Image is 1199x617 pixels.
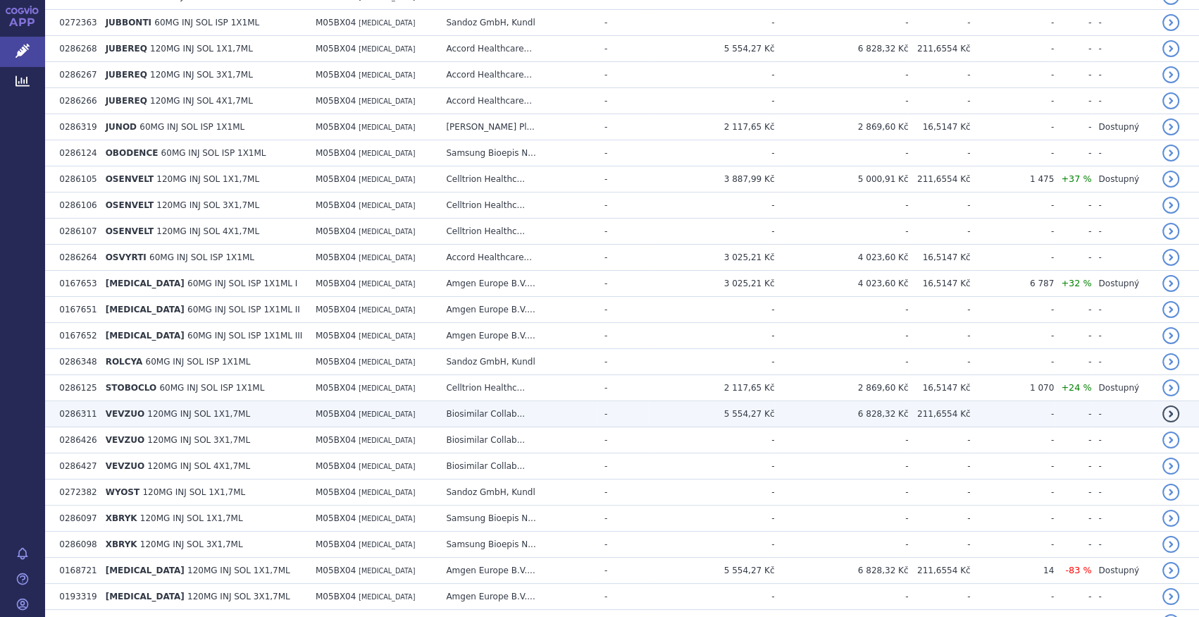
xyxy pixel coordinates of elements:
[1054,401,1091,427] td: -
[908,506,970,532] td: -
[316,200,356,210] span: M05BX04
[908,140,970,166] td: -
[106,513,137,523] span: XBRYK
[649,10,774,36] td: -
[106,174,154,184] span: OSENVELT
[1091,193,1155,219] td: -
[971,479,1055,506] td: -
[1091,88,1155,114] td: -
[971,427,1055,453] td: -
[1162,379,1179,396] a: detail
[316,122,356,132] span: M05BX04
[187,279,297,288] span: 60MG INJ SOL ISP 1X1ML I
[774,401,908,427] td: 6 828,32 Kč
[147,435,250,445] span: 120MG INJ SOL 3X1,7ML
[774,193,908,219] td: -
[359,202,415,209] span: [MEDICAL_DATA]
[316,18,356,28] span: M05BX04
[774,245,908,271] td: 4 023,60 Kč
[597,349,649,375] td: -
[649,479,774,506] td: -
[106,122,137,132] span: JUNOD
[106,409,144,419] span: VEVZUO
[359,19,415,27] span: [MEDICAL_DATA]
[359,436,415,444] span: [MEDICAL_DATA]
[1091,140,1155,166] td: -
[1054,62,1091,88] td: -
[1091,245,1155,271] td: -
[1054,193,1091,219] td: -
[52,558,98,584] td: 0168721
[439,323,597,349] td: Amgen Europe B.V....
[316,539,356,549] span: M05BX04
[1162,249,1179,266] a: detail
[359,332,415,340] span: [MEDICAL_DATA]
[106,200,154,210] span: OSENVELT
[1162,92,1179,109] a: detail
[774,219,908,245] td: -
[1054,532,1091,558] td: -
[971,88,1055,114] td: -
[774,36,908,62] td: 6 828,32 Kč
[1162,353,1179,370] a: detail
[1054,36,1091,62] td: -
[649,88,774,114] td: -
[1162,171,1179,188] a: detail
[1091,297,1155,323] td: -
[316,279,356,288] span: M05BX04
[52,114,98,140] td: 0286319
[597,558,649,584] td: -
[649,349,774,375] td: -
[52,323,98,349] td: 0167652
[774,479,908,506] td: -
[439,297,597,323] td: Amgen Europe B.V....
[359,123,415,131] span: [MEDICAL_DATA]
[106,18,151,28] span: JUBBONTI
[52,219,98,245] td: 0286107
[316,409,356,419] span: M05BX04
[52,532,98,558] td: 0286098
[1091,114,1155,140] td: Dostupný
[1091,219,1155,245] td: -
[1162,405,1179,422] a: detail
[159,383,264,393] span: 60MG INJ SOL ISP 1X1ML
[439,349,597,375] td: Sandoz GmbH, Kundl
[1091,506,1155,532] td: -
[774,140,908,166] td: -
[106,305,185,314] span: [MEDICAL_DATA]
[106,226,154,236] span: OSENVELT
[52,193,98,219] td: 0286106
[156,174,259,184] span: 120MG INJ SOL 1X1,7ML
[649,219,774,245] td: -
[597,193,649,219] td: -
[649,271,774,297] td: 3 025,21 Kč
[1091,375,1155,401] td: Dostupný
[971,193,1055,219] td: -
[597,36,649,62] td: -
[106,461,144,471] span: VEVZUO
[316,252,356,262] span: M05BX04
[971,323,1055,349] td: -
[156,200,259,210] span: 120MG INJ SOL 3X1,7ML
[439,558,597,584] td: Amgen Europe B.V....
[1091,532,1155,558] td: -
[1162,66,1179,83] a: detail
[316,487,356,497] span: M05BX04
[774,349,908,375] td: -
[774,297,908,323] td: -
[971,506,1055,532] td: -
[908,10,970,36] td: -
[146,357,251,367] span: 60MG INJ SOL ISP 1X1ML
[597,401,649,427] td: -
[359,45,415,53] span: [MEDICAL_DATA]
[971,375,1055,401] td: 1 070
[439,375,597,401] td: Celltrion Healthc...
[439,10,597,36] td: Sandoz GmbH, Kundl
[1091,36,1155,62] td: -
[908,166,970,193] td: 211,6554 Kč
[971,10,1055,36] td: -
[52,401,98,427] td: 0286311
[147,461,250,471] span: 120MG INJ SOL 4X1,7ML
[1091,401,1155,427] td: -
[359,306,415,314] span: [MEDICAL_DATA]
